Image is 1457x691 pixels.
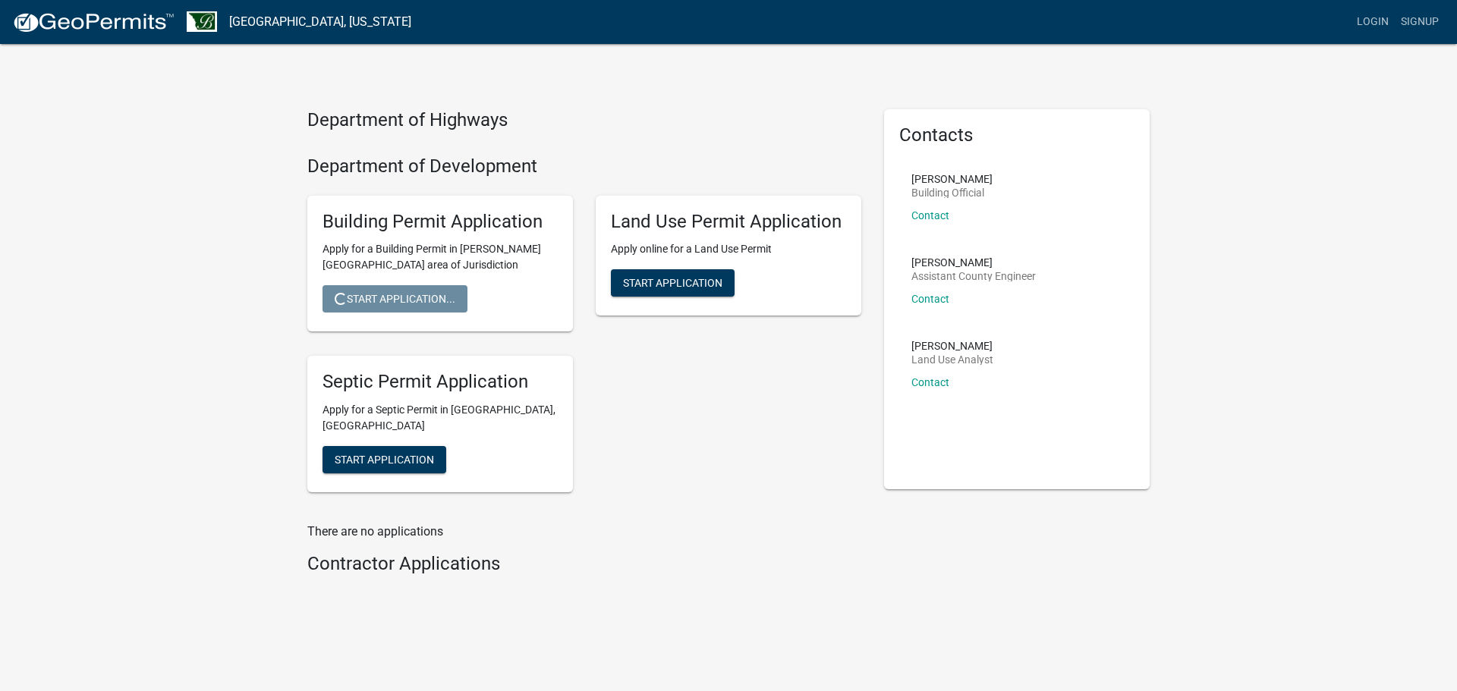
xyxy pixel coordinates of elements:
[911,293,949,305] a: Contact
[911,174,993,184] p: [PERSON_NAME]
[323,371,558,393] h5: Septic Permit Application
[911,187,993,198] p: Building Official
[307,155,861,177] h4: Department of Development
[307,553,861,575] h4: Contractor Applications
[323,211,558,233] h5: Building Permit Application
[911,209,949,221] a: Contact
[911,257,1036,268] p: [PERSON_NAME]
[323,402,558,434] p: Apply for a Septic Permit in [GEOGRAPHIC_DATA], [GEOGRAPHIC_DATA]
[1395,8,1445,36] a: Signup
[323,241,558,273] p: Apply for a Building Permit in [PERSON_NAME][GEOGRAPHIC_DATA] area of Jurisdiction
[611,211,846,233] h5: Land Use Permit Application
[229,9,411,35] a: [GEOGRAPHIC_DATA], [US_STATE]
[335,454,434,466] span: Start Application
[1351,8,1395,36] a: Login
[323,285,467,313] button: Start Application...
[911,341,993,351] p: [PERSON_NAME]
[911,376,949,388] a: Contact
[899,124,1134,146] h5: Contacts
[611,269,735,297] button: Start Application
[623,277,722,289] span: Start Application
[307,523,861,541] p: There are no applications
[323,446,446,473] button: Start Application
[335,293,455,305] span: Start Application...
[307,553,861,581] wm-workflow-list-section: Contractor Applications
[187,11,217,32] img: Benton County, Minnesota
[611,241,846,257] p: Apply online for a Land Use Permit
[911,271,1036,281] p: Assistant County Engineer
[307,109,861,131] h4: Department of Highways
[911,354,993,365] p: Land Use Analyst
